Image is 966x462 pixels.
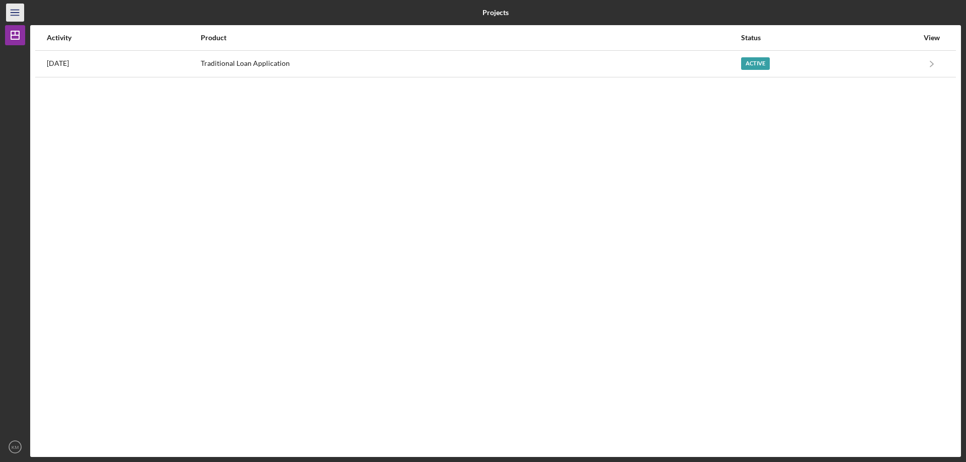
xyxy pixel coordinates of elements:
div: Active [741,57,770,70]
b: Projects [482,9,509,17]
div: Product [201,34,740,42]
div: Activity [47,34,200,42]
div: View [919,34,944,42]
time: 2025-08-01 15:28 [47,59,69,67]
text: KM [12,444,19,450]
button: KM [5,437,25,457]
div: Status [741,34,918,42]
div: Traditional Loan Application [201,51,740,76]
